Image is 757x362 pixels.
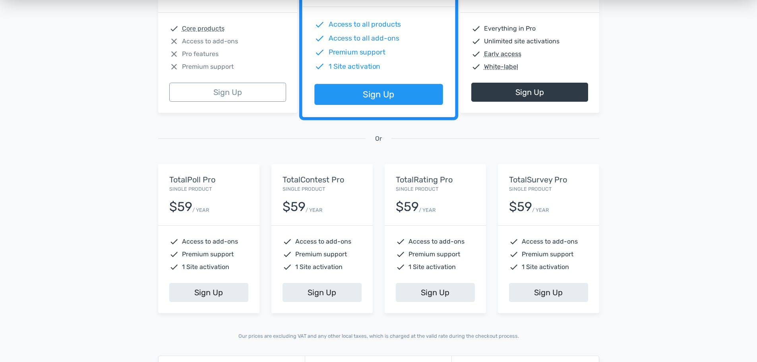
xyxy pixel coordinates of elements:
span: check [471,49,481,59]
span: check [396,237,405,246]
span: Access to add-ons [182,37,238,46]
span: Access to all add-ons [328,33,399,44]
span: check [509,237,519,246]
a: Sign Up [283,283,362,302]
a: Sign Up [471,83,588,102]
a: Sign Up [169,83,286,102]
span: Premium support [409,250,460,259]
div: $59 [169,200,192,214]
span: check [169,24,179,33]
div: $59 [509,200,532,214]
span: check [314,47,325,58]
small: / YEAR [192,206,209,214]
span: Premium support [182,250,234,259]
small: Single Product [283,186,325,192]
h5: TotalContest Pro [283,175,362,184]
span: 1 Site activation [409,262,456,272]
span: 1 Site activation [328,61,380,72]
span: close [169,37,179,46]
span: 1 Site activation [295,262,343,272]
abbr: Early access [484,49,521,59]
a: Sign Up [396,283,475,302]
a: Sign Up [169,283,248,302]
span: Premium support [295,250,347,259]
span: Premium support [182,62,234,72]
span: check [471,24,481,33]
div: $59 [283,200,306,214]
span: Access to add-ons [295,237,351,246]
span: Access to add-ons [182,237,238,246]
abbr: Core products [182,24,225,33]
span: 1 Site activation [182,262,229,272]
span: check [169,262,179,272]
span: check [396,262,405,272]
span: check [283,262,292,272]
small: Single Product [169,186,212,192]
small: / YEAR [532,206,549,214]
abbr: White-label [484,62,518,72]
small: / YEAR [419,206,436,214]
h5: TotalRating Pro [396,175,475,184]
span: check [509,262,519,272]
span: Everything in Pro [484,24,536,33]
a: Sign Up [509,283,588,302]
span: close [169,49,179,59]
span: check [396,250,405,259]
span: check [169,237,179,246]
h5: TotalSurvey Pro [509,175,588,184]
span: 1 Site activation [522,262,569,272]
span: check [283,250,292,259]
span: check [169,250,179,259]
span: Premium support [522,250,573,259]
span: Access to add-ons [409,237,465,246]
p: Our prices are excluding VAT and any other local taxes, which is charged at the valid rate during... [158,332,599,340]
span: check [471,62,481,72]
span: check [314,61,325,72]
span: check [283,237,292,246]
span: Pro features [182,49,219,59]
span: Or [375,134,382,143]
small: Single Product [396,186,438,192]
small: / YEAR [306,206,322,214]
small: Single Product [509,186,552,192]
span: check [471,37,481,46]
span: check [314,19,325,30]
span: close [169,62,179,72]
div: $59 [396,200,419,214]
a: Sign Up [314,84,443,105]
span: Unlimited site activations [484,37,560,46]
span: Premium support [328,47,385,58]
span: Access to all products [328,19,401,30]
span: check [509,250,519,259]
span: Access to add-ons [522,237,578,246]
span: check [314,33,325,44]
h5: TotalPoll Pro [169,175,248,184]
